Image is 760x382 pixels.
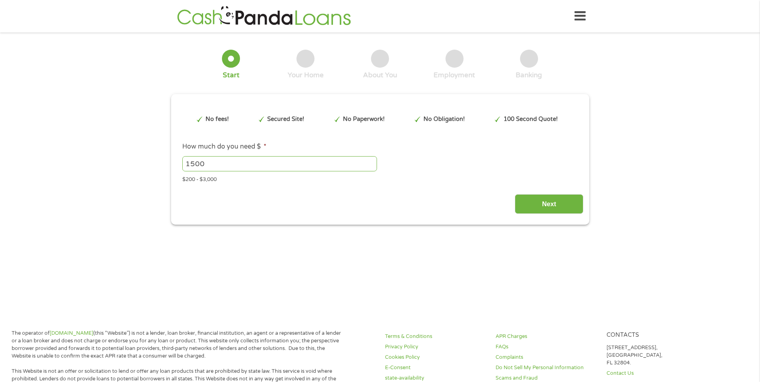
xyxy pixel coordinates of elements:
img: GetLoanNow Logo [175,5,353,28]
h4: Contacts [607,332,708,339]
input: Next [515,194,583,214]
p: No fees! [206,115,229,124]
a: E-Consent [385,364,486,372]
a: Cookies Policy [385,354,486,361]
div: Banking [516,71,542,80]
div: About You [363,71,397,80]
a: [DOMAIN_NAME] [50,330,93,336]
a: Complaints [496,354,597,361]
a: Do Not Sell My Personal Information [496,364,597,372]
p: Secured Site! [267,115,304,124]
a: Contact Us [607,370,708,377]
div: Employment [433,71,475,80]
div: $200 - $3,000 [182,173,577,184]
label: How much do you need $ [182,143,266,151]
div: Start [223,71,240,80]
a: APR Charges [496,333,597,340]
p: [STREET_ADDRESS], [GEOGRAPHIC_DATA], FL 32804. [607,344,708,367]
p: No Paperwork! [343,115,385,124]
div: Your Home [288,71,324,80]
a: FAQs [496,343,597,351]
a: Privacy Policy [385,343,486,351]
a: Terms & Conditions [385,333,486,340]
p: 100 Second Quote! [504,115,558,124]
p: No Obligation! [423,115,465,124]
p: The operator of (this “Website”) is not a lender, loan broker, financial institution, an agent or... [12,330,344,360]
